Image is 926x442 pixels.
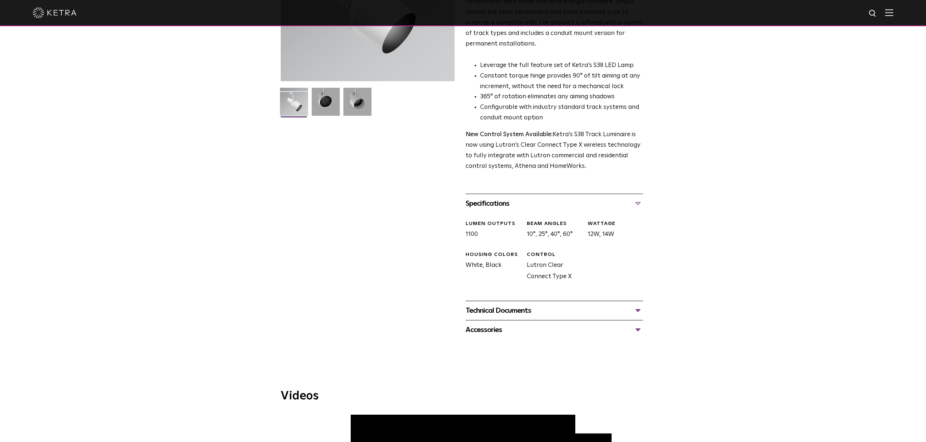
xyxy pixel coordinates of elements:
[466,131,553,138] strong: New Control System Available:
[466,198,643,209] div: Specifications
[521,220,582,240] div: 10°, 25°, 40°, 60°
[460,220,521,240] div: 1100
[480,60,643,71] li: Leverage the full feature set of Ketra’s S38 LED Lamp
[527,251,582,259] div: CONTROL
[466,130,643,172] p: Ketra’s S38 Track Luminaire is now using Lutron’s Clear Connect Type X wireless technology to ful...
[582,220,643,240] div: 12W, 14W
[527,220,582,228] div: BEAM ANGLES
[460,251,521,283] div: White, Black
[521,251,582,283] div: Lutron Clear Connect Type X
[466,324,643,336] div: Accessories
[480,71,643,92] li: Constant torque hinge provides 90° of tilt aiming at any increment, without the need for a mechan...
[480,92,643,102] li: 365° of rotation eliminates any aiming shadows
[466,220,521,228] div: LUMEN OUTPUTS
[280,88,308,121] img: S38-Track-Luminaire-2021-Web-Square
[480,102,643,123] li: Configurable with industry standard track systems and conduit mount option
[312,88,340,121] img: 3b1b0dc7630e9da69e6b
[343,88,371,121] img: 9e3d97bd0cf938513d6e
[466,305,643,316] div: Technical Documents
[281,390,645,402] h3: Videos
[588,220,643,228] div: WATTAGE
[466,251,521,259] div: HOUSING COLORS
[33,7,77,18] img: ketra-logo-2019-white
[885,9,893,16] img: Hamburger%20Nav.svg
[868,9,878,18] img: search icon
